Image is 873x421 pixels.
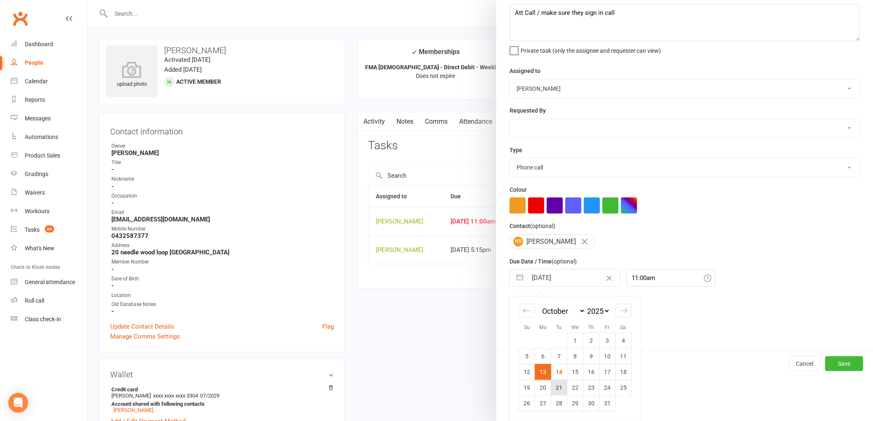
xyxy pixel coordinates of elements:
td: Thursday, October 2, 2025 [583,333,599,348]
div: People [25,59,43,66]
label: Type [510,146,522,155]
span: hs [513,237,523,247]
small: Fr [605,325,609,330]
td: Friday, October 17, 2025 [599,364,616,380]
small: Sa [621,325,626,330]
a: Dashboard [11,35,87,54]
a: Tasks 80 [11,221,87,239]
td: Tuesday, October 28, 2025 [551,395,567,411]
small: We [571,325,578,330]
td: Tuesday, October 21, 2025 [551,380,567,395]
a: General attendance kiosk mode [11,273,87,292]
div: Calendar [510,296,641,421]
label: Assigned to [510,66,540,75]
div: Dashboard [25,41,53,47]
td: Saturday, October 18, 2025 [616,364,632,380]
div: Waivers [25,189,45,196]
a: Messages [11,109,87,128]
a: Product Sales [11,146,87,165]
small: (optional) [530,223,555,229]
label: Email preferences [510,294,557,303]
div: General attendance [25,279,75,285]
div: Messages [25,115,51,122]
td: Thursday, October 23, 2025 [583,380,599,395]
span: Private task (only the assignee and requester can view) [521,45,661,54]
td: Saturday, October 11, 2025 [616,348,632,364]
button: Cancel [789,356,820,371]
textarea: Att Call / make sure they sign in call [510,4,860,41]
div: Workouts [25,208,50,214]
div: [PERSON_NAME] [510,234,595,249]
a: Reports [11,91,87,109]
button: Save [825,356,863,371]
td: Wednesday, October 8, 2025 [567,348,583,364]
td: Saturday, October 4, 2025 [616,333,632,348]
td: Sunday, October 12, 2025 [519,364,535,380]
label: Colour [510,185,527,194]
div: Gradings [25,171,48,177]
td: Monday, October 6, 2025 [535,348,551,364]
td: Tuesday, October 7, 2025 [551,348,567,364]
div: Automations [25,134,58,140]
td: Monday, October 27, 2025 [535,395,551,411]
td: Sunday, October 26, 2025 [519,395,535,411]
a: Waivers [11,183,87,202]
td: Wednesday, October 15, 2025 [567,364,583,380]
td: Saturday, October 25, 2025 [616,380,632,395]
div: Tasks [25,226,40,233]
div: What's New [25,245,54,252]
a: Class kiosk mode [11,310,87,329]
div: Move forward to switch to the next month. [616,304,632,318]
td: Selected. Monday, October 13, 2025 [535,364,551,380]
label: Contact [510,221,555,230]
label: Requested By [510,106,546,115]
a: Automations [11,128,87,146]
a: Roll call [11,292,87,310]
td: Wednesday, October 1, 2025 [567,333,583,348]
span: 80 [45,226,54,233]
td: Friday, October 31, 2025 [599,395,616,411]
div: Product Sales [25,152,60,159]
label: Due Date / Time [510,257,577,266]
a: People [11,54,87,72]
a: Clubworx [10,8,31,29]
td: Thursday, October 30, 2025 [583,395,599,411]
a: Gradings [11,165,87,183]
td: Wednesday, October 22, 2025 [567,380,583,395]
td: Sunday, October 19, 2025 [519,380,535,395]
a: What's New [11,239,87,258]
div: Move backward to switch to the previous month. [519,304,535,318]
td: Monday, October 20, 2025 [535,380,551,395]
small: Tu [556,325,562,330]
td: Tuesday, October 14, 2025 [551,364,567,380]
td: Friday, October 3, 2025 [599,333,616,348]
div: Roll call [25,297,44,304]
a: Calendar [11,72,87,91]
small: Su [524,325,530,330]
td: Wednesday, October 29, 2025 [567,395,583,411]
td: Thursday, October 16, 2025 [583,364,599,380]
div: Reports [25,96,45,103]
td: Friday, October 10, 2025 [599,348,616,364]
div: Class check-in [25,316,61,322]
small: Mo [539,325,547,330]
td: Sunday, October 5, 2025 [519,348,535,364]
td: Thursday, October 9, 2025 [583,348,599,364]
div: Calendar [25,78,48,85]
div: Open Intercom Messenger [8,393,28,413]
button: Clear Date [602,270,616,286]
a: Workouts [11,202,87,221]
small: (optional) [552,258,577,265]
td: Friday, October 24, 2025 [599,380,616,395]
small: Th [588,325,594,330]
